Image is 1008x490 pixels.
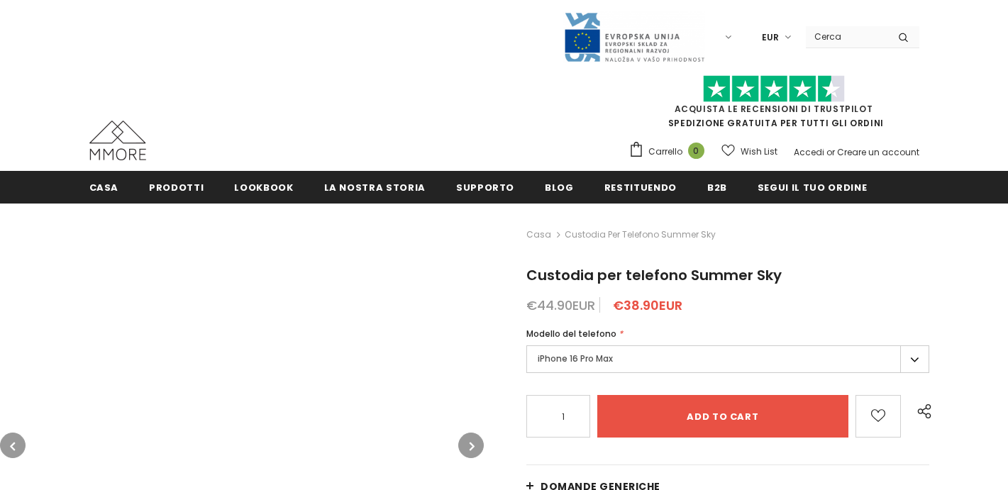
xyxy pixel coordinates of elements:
img: Casi MMORE [89,121,146,160]
span: Blog [545,181,574,194]
a: Wish List [721,139,777,164]
span: Custodia per telefono Summer Sky [526,265,782,285]
span: supporto [456,181,514,194]
a: Acquista le recensioni di TrustPilot [675,103,873,115]
span: B2B [707,181,727,194]
span: Wish List [741,145,777,159]
span: Lookbook [234,181,293,194]
span: Prodotti [149,181,204,194]
input: Search Site [806,26,887,47]
span: €38.90EUR [613,296,682,314]
span: Restituendo [604,181,677,194]
label: iPhone 16 Pro Max [526,345,929,373]
a: Carrello 0 [628,141,711,162]
span: or [826,146,835,158]
a: Casa [89,171,119,203]
img: Javni Razpis [563,11,705,63]
a: Creare un account [837,146,919,158]
a: Restituendo [604,171,677,203]
a: B2B [707,171,727,203]
span: La nostra storia [324,181,426,194]
a: Blog [545,171,574,203]
span: Carrello [648,145,682,159]
a: Prodotti [149,171,204,203]
span: Custodia per telefono Summer Sky [565,226,716,243]
span: €44.90EUR [526,296,595,314]
a: supporto [456,171,514,203]
a: Casa [526,226,551,243]
a: La nostra storia [324,171,426,203]
span: Segui il tuo ordine [758,181,867,194]
a: Accedi [794,146,824,158]
span: EUR [762,30,779,45]
input: Add to cart [597,395,848,438]
span: Modello del telefono [526,328,616,340]
img: Fidati di Pilot Stars [703,75,845,103]
a: Lookbook [234,171,293,203]
span: SPEDIZIONE GRATUITA PER TUTTI GLI ORDINI [628,82,919,129]
span: 0 [688,143,704,159]
a: Javni Razpis [563,30,705,43]
a: Segui il tuo ordine [758,171,867,203]
span: Casa [89,181,119,194]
